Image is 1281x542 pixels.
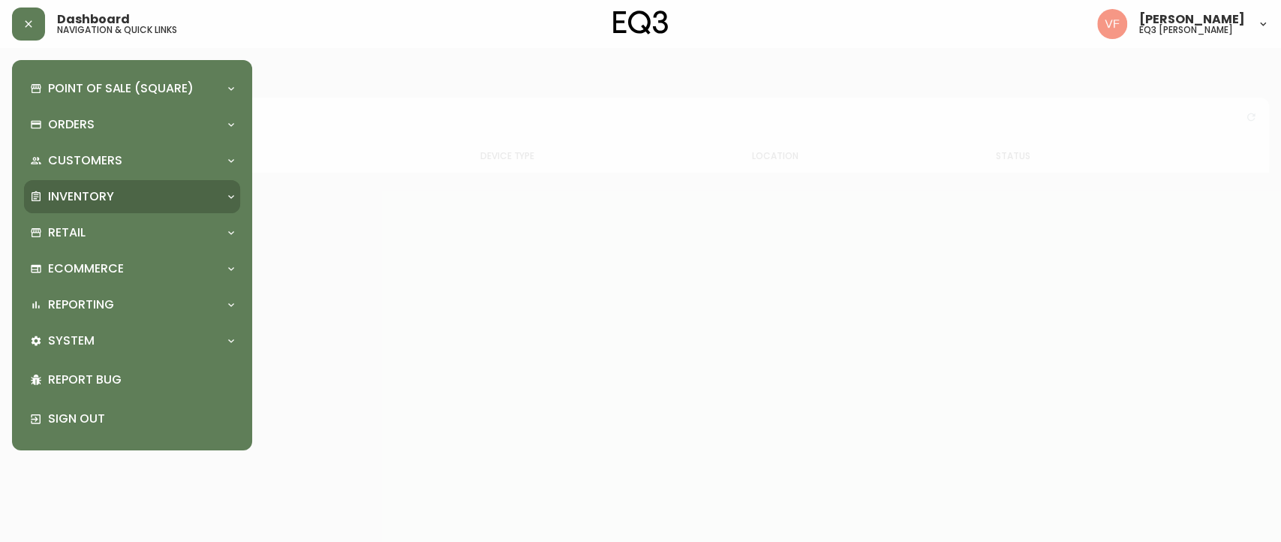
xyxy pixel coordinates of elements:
div: Report Bug [24,360,240,399]
div: Point of Sale (Square) [24,72,240,105]
p: Sign Out [48,411,234,427]
p: Orders [48,116,95,133]
p: Customers [48,152,122,169]
span: Dashboard [57,14,130,26]
div: Inventory [24,180,240,213]
div: Ecommerce [24,252,240,285]
div: Orders [24,108,240,141]
h5: eq3 [PERSON_NAME] [1139,26,1233,35]
span: [PERSON_NAME] [1139,14,1245,26]
p: Inventory [48,188,114,205]
div: System [24,324,240,357]
div: Reporting [24,288,240,321]
p: Reporting [48,297,114,313]
p: Retail [48,224,86,241]
p: Ecommerce [48,260,124,277]
p: Report Bug [48,372,234,388]
img: logo [613,11,669,35]
p: Point of Sale (Square) [48,80,194,97]
p: System [48,333,95,349]
div: Sign Out [24,399,240,438]
h5: navigation & quick links [57,26,177,35]
img: 83954825a82370567d732cff99fea37d [1097,9,1127,39]
div: Retail [24,216,240,249]
div: Customers [24,144,240,177]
